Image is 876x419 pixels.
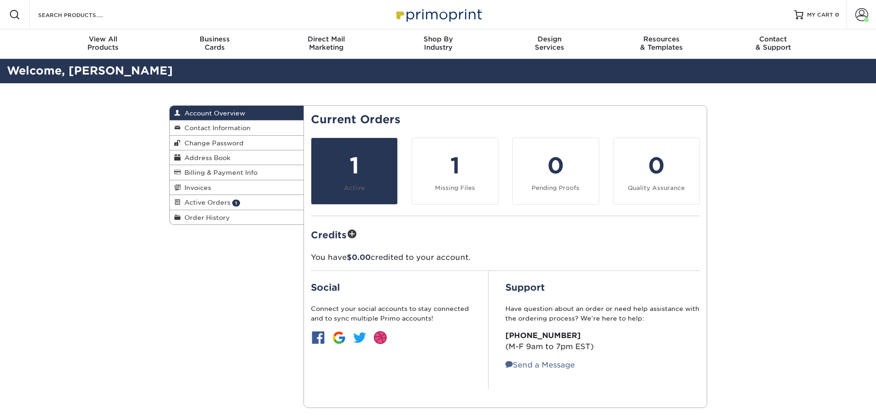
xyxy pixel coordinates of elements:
a: Shop ByIndustry [382,29,494,59]
img: Primoprint [392,5,484,24]
a: BusinessCards [159,29,270,59]
img: btn-facebook.jpg [311,330,326,345]
small: Missing Files [435,184,475,191]
p: You have credited to your account. [311,252,700,263]
span: Address Book [181,154,230,161]
small: Quality Assurance [628,184,685,191]
a: Direct MailMarketing [270,29,382,59]
div: Cards [159,35,270,52]
img: btn-dribbble.jpg [373,330,388,345]
span: Business [159,35,270,43]
img: btn-google.jpg [332,330,346,345]
span: Account Overview [181,109,245,117]
div: & Support [717,35,829,52]
span: Direct Mail [270,35,382,43]
div: Services [494,35,606,52]
span: 0 [835,11,839,18]
a: Contact Information [170,121,304,135]
p: Connect your social accounts to stay connected and to sync multiple Primo accounts! [311,304,472,323]
a: 0 Pending Proofs [512,138,599,205]
a: DesignServices [494,29,606,59]
span: Billing & Payment Info [181,169,258,176]
a: 1 Missing Files [412,138,498,205]
a: Change Password [170,136,304,150]
a: Order History [170,210,304,224]
span: 1 [232,200,240,207]
a: Address Book [170,150,304,165]
span: View All [47,35,159,43]
a: Resources& Templates [606,29,717,59]
span: Contact Information [181,124,251,132]
a: View AllProducts [47,29,159,59]
span: Shop By [382,35,494,43]
a: 1 Active [311,138,398,205]
div: Industry [382,35,494,52]
input: SEARCH PRODUCTS..... [37,9,127,20]
a: Contact& Support [717,29,829,59]
a: Billing & Payment Info [170,165,304,180]
span: Contact [717,35,829,43]
a: Account Overview [170,106,304,121]
span: Change Password [181,139,244,147]
a: 0 Quality Assurance [613,138,700,205]
div: 0 [518,149,593,182]
a: Active Orders 1 [170,195,304,210]
div: 1 [418,149,492,182]
div: & Templates [606,35,717,52]
small: Pending Proofs [532,184,579,191]
div: 1 [317,149,392,182]
div: Marketing [270,35,382,52]
p: (M-F 9am to 7pm EST) [505,330,700,352]
div: 0 [619,149,694,182]
strong: [PHONE_NUMBER] [505,331,581,340]
span: Active Orders [181,199,230,206]
span: Design [494,35,606,43]
span: MY CART [807,11,833,19]
div: Products [47,35,159,52]
span: $0.00 [347,253,371,262]
h2: Credits [311,227,700,241]
a: Invoices [170,180,304,195]
h2: Social [311,282,472,293]
span: Resources [606,35,717,43]
span: Invoices [181,184,211,191]
a: Send a Message [505,361,575,369]
small: Active [344,184,365,191]
h2: Support [505,282,700,293]
p: Have question about an order or need help assistance with the ordering process? We’re here to help: [505,304,700,323]
img: btn-twitter.jpg [352,330,367,345]
span: Order History [181,214,230,221]
h2: Current Orders [311,113,700,126]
